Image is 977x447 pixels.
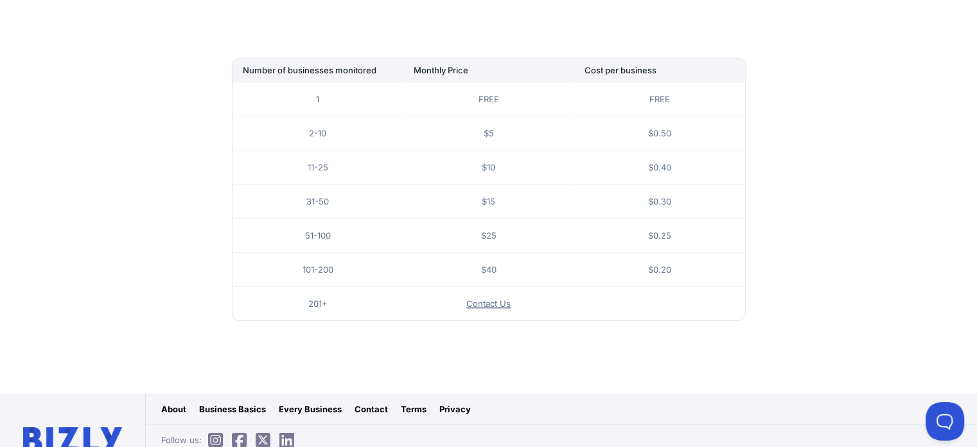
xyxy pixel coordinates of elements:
a: About [161,403,186,415]
td: 1 [233,82,403,116]
th: Number of businesses monitored [233,59,403,82]
td: $5 [403,116,574,151]
td: $0.50 [574,116,745,151]
td: FREE [574,82,745,116]
iframe: Toggle Customer Support [926,402,964,441]
td: FREE [403,82,574,116]
td: $0.25 [574,219,745,253]
td: 101-200 [233,253,403,287]
span: Follow us: [161,433,301,446]
td: $10 [403,151,574,185]
td: 11-25 [233,151,403,185]
a: Contact [355,403,388,415]
td: 2-10 [233,116,403,151]
td: 31-50 [233,185,403,219]
a: Business Basics [199,403,266,415]
a: Contact Us [466,298,511,309]
td: 201+ [233,287,403,321]
td: $15 [403,185,574,219]
td: $0.20 [574,253,745,287]
a: Terms [401,403,427,415]
td: $0.30 [574,185,745,219]
td: $0.40 [574,151,745,185]
th: Monthly Price [403,59,574,82]
a: Privacy [439,403,471,415]
a: Every Business [279,403,342,415]
td: $25 [403,219,574,253]
td: $40 [403,253,574,287]
td: 51-100 [233,219,403,253]
th: Cost per business [574,59,745,82]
